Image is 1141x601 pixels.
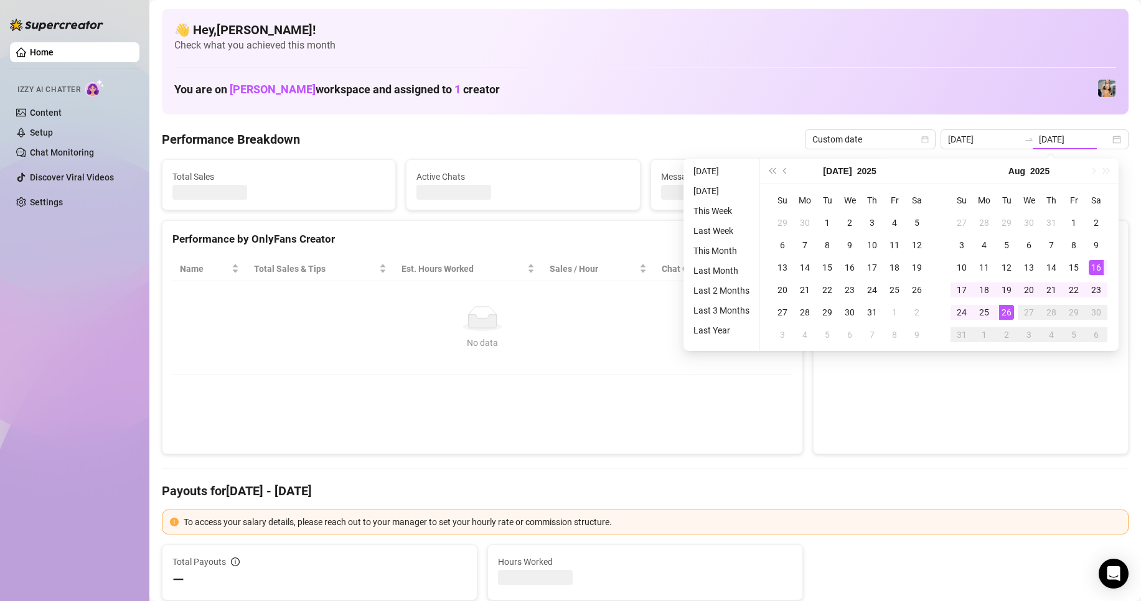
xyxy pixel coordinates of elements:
span: to [1024,134,1034,144]
div: No data [185,336,780,350]
a: Settings [30,197,63,207]
span: — [172,570,184,590]
h4: Payouts for [DATE] - [DATE] [162,482,1129,500]
span: exclamation-circle [170,518,179,526]
span: Check what you achieved this month [174,39,1116,52]
div: Est. Hours Worked [401,262,525,276]
span: Total Payouts [172,555,226,569]
img: AI Chatter [85,79,105,97]
span: Total Sales [172,170,385,184]
span: Total Sales & Tips [254,262,377,276]
img: Veronica [1098,80,1115,97]
span: 1 [454,83,461,96]
span: calendar [921,136,929,143]
h4: Performance Breakdown [162,131,300,148]
span: Hours Worked [498,555,792,569]
span: Izzy AI Chatter [17,84,80,96]
div: To access your salary details, please reach out to your manager to set your hourly rate or commis... [184,515,1120,529]
th: Chat Conversion [654,257,792,281]
a: Discover Viral Videos [30,172,114,182]
a: Chat Monitoring [30,147,94,157]
input: End date [1039,133,1110,146]
span: swap-right [1024,134,1034,144]
a: Setup [30,128,53,137]
div: Sales by OnlyFans Creator [824,231,1118,248]
input: Start date [948,133,1019,146]
span: Chat Conversion [662,262,775,276]
span: [PERSON_NAME] [230,83,316,96]
div: Open Intercom Messenger [1099,559,1129,589]
th: Sales / Hour [542,257,654,281]
span: info-circle [231,557,240,566]
a: Content [30,108,62,118]
span: Active Chats [416,170,629,184]
img: logo-BBDzfeDw.svg [10,19,103,31]
th: Name [172,257,247,281]
span: Name [180,262,229,276]
span: Sales / Hour [550,262,637,276]
span: Custom date [812,130,928,149]
span: Messages Sent [661,170,874,184]
a: Home [30,47,54,57]
div: Performance by OnlyFans Creator [172,231,792,248]
h4: 👋 Hey, [PERSON_NAME] ! [174,21,1116,39]
th: Total Sales & Tips [247,257,394,281]
h1: You are on workspace and assigned to creator [174,83,500,96]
